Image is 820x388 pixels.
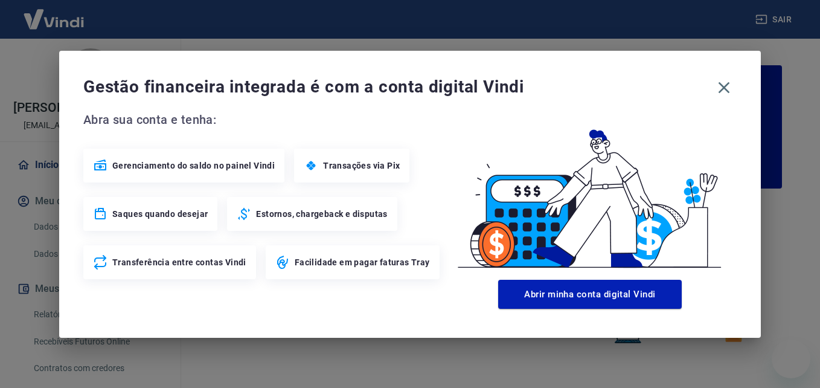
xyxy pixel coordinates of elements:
span: Transações via Pix [323,160,400,172]
span: Gerenciamento do saldo no painel Vindi [112,160,275,172]
span: Facilidade em pagar faturas Tray [295,256,430,268]
span: Abra sua conta e tenha: [83,110,443,129]
button: Abrir minha conta digital Vindi [498,280,682,309]
span: Gestão financeira integrada é com a conta digital Vindi [83,75,711,99]
span: Saques quando desejar [112,208,208,220]
iframe: Botão para abrir a janela de mensagens [772,340,810,378]
img: Good Billing [443,110,737,275]
span: Estornos, chargeback e disputas [256,208,387,220]
span: Transferência entre contas Vindi [112,256,246,268]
